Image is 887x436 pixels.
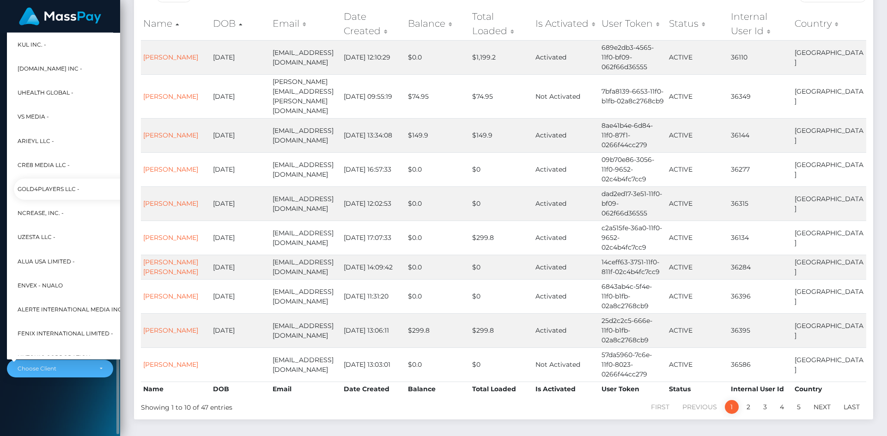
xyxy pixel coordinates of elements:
td: ACTIVE [667,74,729,118]
td: [GEOGRAPHIC_DATA] [792,221,866,255]
td: [DATE] [211,255,270,279]
td: $0 [470,152,533,186]
td: $149.9 [406,118,470,152]
td: [DATE] 09:55:19 [341,74,406,118]
td: 36586 [729,347,792,382]
button: Choose Client [7,360,113,377]
span: Fenix International Limited - [18,328,113,340]
a: 3 [758,400,772,414]
td: [DATE] [211,221,270,255]
td: [DATE] 11:31:20 [341,279,406,313]
th: Date Created: activate to sort column ascending [341,7,406,40]
td: 7bfa8139-6653-11f0-b1fb-02a8c2768cb9 [599,74,666,118]
td: ACTIVE [667,347,729,382]
td: [DATE] 12:10:29 [341,40,406,74]
td: $0.0 [406,40,470,74]
th: Email [270,382,342,396]
th: Internal User Id: activate to sort column ascending [729,7,792,40]
td: [DATE] [211,279,270,313]
td: [EMAIL_ADDRESS][DOMAIN_NAME] [270,186,342,221]
span: VS Media - [18,111,49,123]
span: UzestA LLC - [18,231,55,243]
td: ACTIVE [667,152,729,186]
td: [GEOGRAPHIC_DATA] [792,40,866,74]
td: [DATE] 16:57:33 [341,152,406,186]
td: [EMAIL_ADDRESS][DOMAIN_NAME] [270,40,342,74]
div: Choose Client [18,365,92,372]
a: [PERSON_NAME] [PERSON_NAME] [143,258,198,276]
th: User Token [599,382,666,396]
td: ACTIVE [667,221,729,255]
td: [DATE] 12:02:53 [341,186,406,221]
a: 4 [775,400,789,414]
td: Activated [533,118,599,152]
td: Activated [533,313,599,347]
td: 36349 [729,74,792,118]
a: [PERSON_NAME] [143,165,198,173]
td: 6843ab4c-5f4e-11f0-b1fb-02a8c2768cb9 [599,279,666,313]
a: Next [808,400,836,414]
td: ACTIVE [667,313,729,347]
th: Internal User Id [729,382,792,396]
td: [DATE] 13:06:11 [341,313,406,347]
th: DOB: activate to sort column descending [211,7,270,40]
div: Showing 1 to 10 of 47 entries [141,399,435,412]
td: $299.8 [470,221,533,255]
td: [DATE] [211,152,270,186]
span: Envex - Nualo [18,280,63,292]
td: 8ae41b4e-6d84-11f0-87f1-0266f44cc279 [599,118,666,152]
a: 2 [741,400,755,414]
td: ACTIVE [667,118,729,152]
td: Activated [533,255,599,279]
td: 36315 [729,186,792,221]
a: [PERSON_NAME] [143,131,198,139]
th: Status: activate to sort column ascending [667,7,729,40]
td: [DATE] 13:03:01 [341,347,406,382]
td: 36395 [729,313,792,347]
td: [GEOGRAPHIC_DATA] [792,313,866,347]
a: [PERSON_NAME] [143,360,198,369]
td: Activated [533,279,599,313]
td: ACTIVE [667,40,729,74]
span: [DOMAIN_NAME] INC - [18,63,82,75]
td: [EMAIL_ADDRESS][DOMAIN_NAME] [270,255,342,279]
span: Nutonic Corporation - [18,352,94,364]
th: Total Loaded: activate to sort column ascending [470,7,533,40]
th: Balance: activate to sort column ascending [406,7,470,40]
span: Alerte International Media Inc. - StripperFans [18,304,173,316]
td: $74.95 [406,74,470,118]
td: [GEOGRAPHIC_DATA] [792,186,866,221]
td: $0 [470,279,533,313]
td: 25d2c2c5-666e-11f0-b1fb-02a8c2768cb9 [599,313,666,347]
td: [DATE] 17:07:33 [341,221,406,255]
td: Activated [533,186,599,221]
td: 14ceff63-3751-11f0-811f-02c4b4fc7cc9 [599,255,666,279]
span: Alua USA Limited - [18,256,75,268]
th: Name [141,382,211,396]
span: Cre8 Media LLC - [18,159,70,171]
a: [PERSON_NAME] [143,233,198,242]
td: 57da5960-7c6e-11f0-8023-0266f44cc279 [599,347,666,382]
td: [GEOGRAPHIC_DATA] [792,118,866,152]
td: [DATE] [211,74,270,118]
td: [DATE] [211,40,270,74]
td: [EMAIL_ADDRESS][DOMAIN_NAME] [270,118,342,152]
td: [GEOGRAPHIC_DATA] [792,347,866,382]
th: Name: activate to sort column ascending [141,7,211,40]
th: User Token: activate to sort column ascending [599,7,666,40]
td: $0.0 [406,221,470,255]
td: [GEOGRAPHIC_DATA] [792,74,866,118]
th: DOB [211,382,270,396]
td: [GEOGRAPHIC_DATA] [792,279,866,313]
td: [DATE] 13:34:08 [341,118,406,152]
td: 09b70e86-3056-11f0-9652-02c4b4fc7cc9 [599,152,666,186]
a: [PERSON_NAME] [143,326,198,334]
td: c2a515fe-36a0-11f0-9652-02c4b4fc7cc9 [599,221,666,255]
td: $299.8 [470,313,533,347]
td: $0.0 [406,186,470,221]
td: 36284 [729,255,792,279]
span: Gold4Players LLC - [18,183,79,195]
td: $0 [470,186,533,221]
td: $299.8 [406,313,470,347]
a: [PERSON_NAME] [143,199,198,208]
